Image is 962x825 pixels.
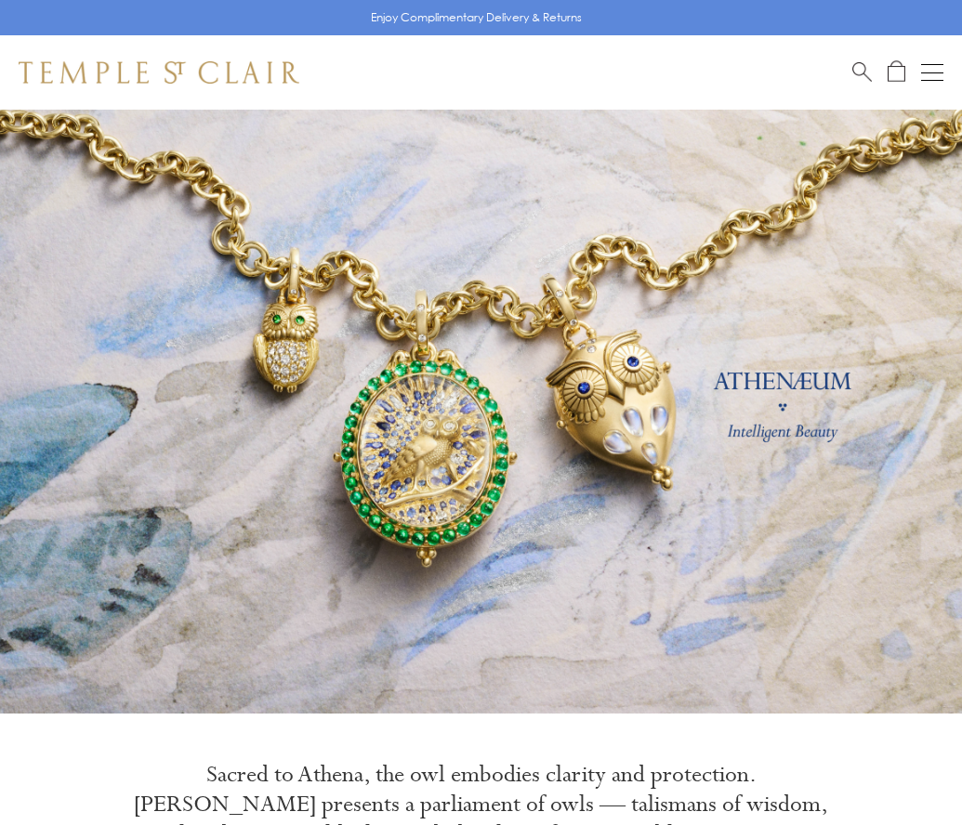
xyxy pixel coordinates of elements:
img: Temple St. Clair [19,61,299,84]
button: Open navigation [921,61,943,84]
a: Search [852,60,872,84]
a: Open Shopping Bag [888,60,905,84]
p: Enjoy Complimentary Delivery & Returns [371,8,582,27]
